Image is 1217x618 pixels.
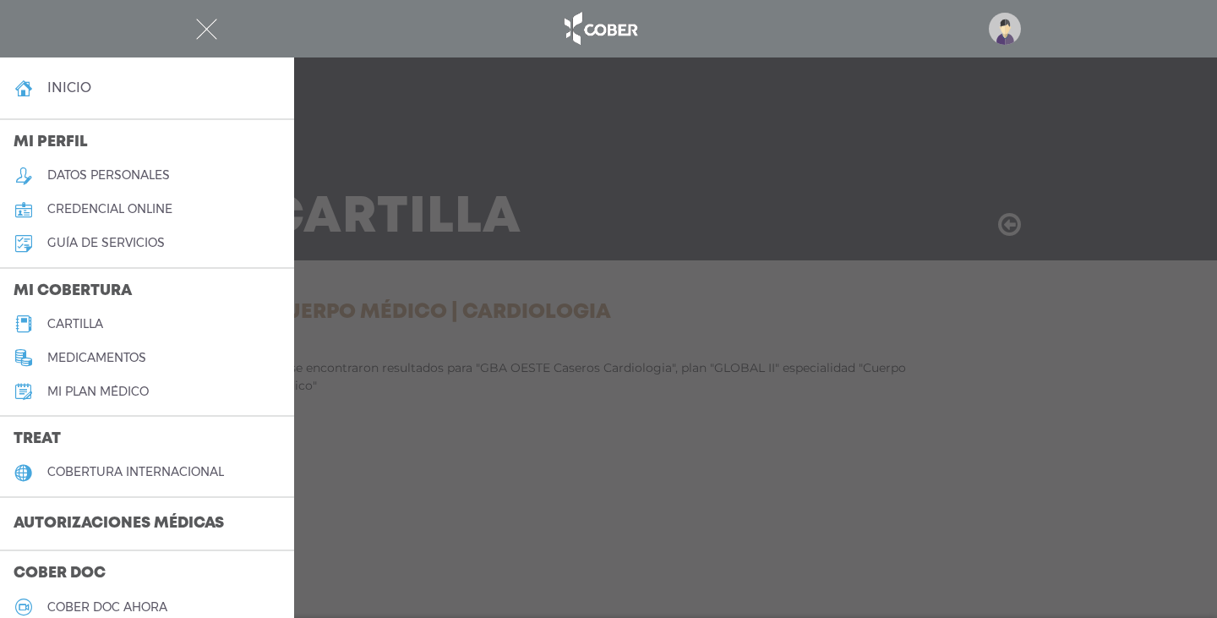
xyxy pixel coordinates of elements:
[47,351,146,365] h5: medicamentos
[47,600,167,615] h5: Cober doc ahora
[47,79,91,96] h4: inicio
[47,385,149,399] h5: Mi plan médico
[47,317,103,331] h5: cartilla
[989,13,1021,45] img: profile-placeholder.svg
[47,465,224,479] h5: cobertura internacional
[196,19,217,40] img: Cober_menu-close-white.svg
[47,236,165,250] h5: guía de servicios
[47,202,172,216] h5: credencial online
[47,168,170,183] h5: datos personales
[555,8,644,49] img: logo_cober_home-white.png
